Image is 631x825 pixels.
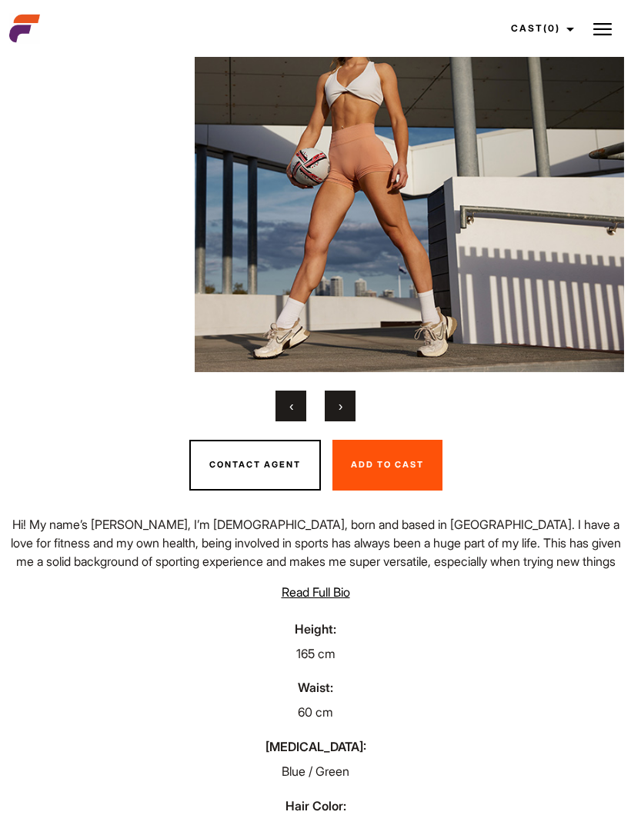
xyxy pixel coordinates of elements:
span: Hair Color: [9,797,622,815]
button: Read Full Bio [9,583,622,601]
span: Read Full Bio [282,584,350,600]
button: Add To Cast [332,440,442,491]
a: Cast(0) [497,8,583,49]
span: Previous [289,398,293,414]
span: (0) [543,22,560,34]
span: Blue / Green [282,762,349,780]
span: Waist: [9,678,622,697]
span: 165 cm [296,644,336,663]
span: Height: [9,620,622,638]
button: Contact Agent [189,440,321,491]
p: Hi! My name’s [PERSON_NAME], I’m [DEMOGRAPHIC_DATA], born and based in [GEOGRAPHIC_DATA]. I have ... [9,515,622,589]
span: 60 cm [298,703,333,721]
img: cropped-aefm-brand-fav-22-square.png [9,13,40,44]
span: Add To Cast [351,459,424,470]
span: Next [339,398,342,414]
span: [MEDICAL_DATA]: [9,737,622,756]
img: Burger icon [593,20,612,38]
